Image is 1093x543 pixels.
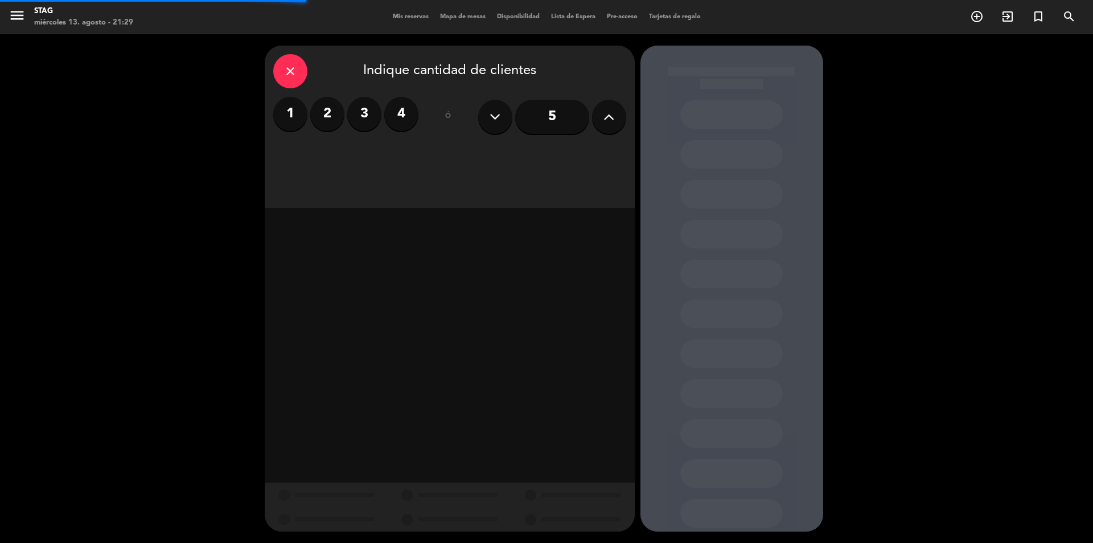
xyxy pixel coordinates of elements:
span: Disponibilidad [491,14,545,20]
i: menu [9,7,26,24]
i: close [283,64,297,78]
button: menu [9,7,26,28]
span: Mapa de mesas [434,14,491,20]
span: Tarjetas de regalo [643,14,706,20]
label: 3 [347,97,381,131]
span: Mis reservas [387,14,434,20]
label: 2 [310,97,344,131]
div: STAG [34,6,133,17]
i: exit_to_app [1001,10,1014,23]
i: search [1062,10,1076,23]
i: turned_in_not [1032,10,1045,23]
div: ó [430,97,467,137]
label: 1 [273,97,307,131]
i: add_circle_outline [970,10,984,23]
div: miércoles 13. agosto - 21:29 [34,17,133,28]
div: Indique cantidad de clientes [273,54,626,88]
label: 4 [384,97,418,131]
span: Pre-acceso [601,14,643,20]
span: Lista de Espera [545,14,601,20]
